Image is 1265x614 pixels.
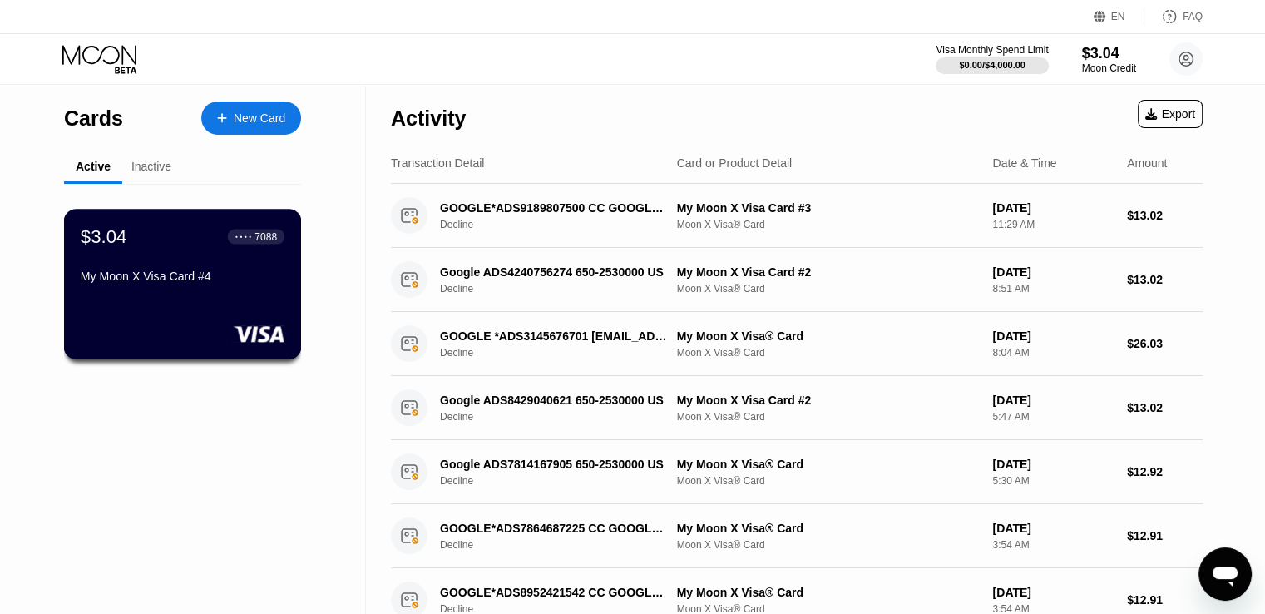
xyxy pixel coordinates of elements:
div: Moon X Visa® Card [677,347,980,359]
div: Google ADS7814167905 650-2530000 USDeclineMy Moon X Visa® CardMoon X Visa® Card[DATE]5:30 AM$12.92 [391,440,1203,504]
div: $3.04 [1082,45,1136,62]
div: Card or Product Detail [677,156,793,170]
div: My Moon X Visa Card #2 [677,394,980,407]
div: [DATE] [992,394,1114,407]
div: Moon X Visa® Card [677,539,980,551]
div: 8:04 AM [992,347,1114,359]
div: New Card [201,102,301,135]
div: Moon X Visa® Card [677,283,980,295]
div: My Moon X Visa Card #4 [81,270,284,283]
div: My Moon X Visa® Card [677,586,980,599]
div: GOOGLE*ADS7864687225 CC GOOGLE.COMUS [440,522,668,535]
div: GOOGLE *ADS3145676701 [EMAIL_ADDRESS]DeclineMy Moon X Visa® CardMoon X Visa® Card[DATE]8:04 AM$26.03 [391,312,1203,376]
div: $13.02 [1127,273,1203,286]
div: Decline [440,539,685,551]
div: [DATE] [992,522,1114,535]
div: [DATE] [992,329,1114,343]
div: Transaction Detail [391,156,484,170]
div: New Card [234,111,285,126]
div: GOOGLE*ADS7864687225 CC GOOGLE.COMUSDeclineMy Moon X Visa® CardMoon X Visa® Card[DATE]3:54 AM$12.91 [391,504,1203,568]
div: 7088 [254,230,277,242]
div: 5:47 AM [992,411,1114,423]
div: $12.92 [1127,465,1203,478]
div: Moon X Visa® Card [677,219,980,230]
div: Cards [64,106,123,131]
div: $3.04● ● ● ●7088My Moon X Visa Card #4 [65,210,300,359]
div: [DATE] [992,458,1114,471]
div: My Moon X Visa® Card [677,329,980,343]
div: 8:51 AM [992,283,1114,295]
div: Moon X Visa® Card [677,411,980,423]
div: 3:54 AM [992,539,1114,551]
div: Active [76,160,111,173]
div: Export [1145,107,1195,121]
div: $12.91 [1127,593,1203,607]
div: Google ADS8429040621 650-2530000 US [440,394,668,407]
div: Moon Credit [1082,62,1136,74]
div: Decline [440,475,685,487]
div: GOOGLE*ADS8952421542 CC GOOGLE.COMUS [440,586,668,599]
div: Decline [440,219,685,230]
div: [DATE] [992,586,1114,599]
div: Inactive [131,160,171,173]
div: EN [1111,11,1125,22]
div: Date & Time [992,156,1056,170]
div: $3.04 [81,225,127,247]
div: $13.02 [1127,401,1203,414]
div: $12.91 [1127,529,1203,542]
div: $13.02 [1127,209,1203,222]
div: Amount [1127,156,1167,170]
div: Export [1138,100,1203,128]
div: FAQ [1144,8,1203,25]
div: Google ADS8429040621 650-2530000 USDeclineMy Moon X Visa Card #2Moon X Visa® Card[DATE]5:47 AM$13.02 [391,376,1203,440]
div: My Moon X Visa Card #2 [677,265,980,279]
iframe: Nút để khởi chạy cửa sổ nhắn tin [1198,547,1252,601]
div: EN [1094,8,1144,25]
div: Decline [440,347,685,359]
div: [DATE] [992,201,1114,215]
div: Activity [391,106,466,131]
div: GOOGLE *ADS3145676701 [EMAIL_ADDRESS] [440,329,668,343]
div: Visa Monthly Spend Limit [936,44,1048,56]
div: 11:29 AM [992,219,1114,230]
div: GOOGLE*ADS9189807500 CC GOOGLE.COMUSDeclineMy Moon X Visa Card #3Moon X Visa® Card[DATE]11:29 AM$... [391,184,1203,248]
div: $0.00 / $4,000.00 [959,60,1025,70]
div: My Moon X Visa® Card [677,458,980,471]
div: Google ADS4240756274 650-2530000 US [440,265,668,279]
div: My Moon X Visa Card #3 [677,201,980,215]
div: Decline [440,283,685,295]
div: GOOGLE*ADS9189807500 CC GOOGLE.COMUS [440,201,668,215]
div: Google ADS7814167905 650-2530000 US [440,458,668,471]
div: FAQ [1183,11,1203,22]
div: $3.04Moon Credit [1082,45,1136,74]
div: [DATE] [992,265,1114,279]
div: Decline [440,411,685,423]
div: Visa Monthly Spend Limit$0.00/$4,000.00 [936,44,1048,74]
div: Google ADS4240756274 650-2530000 USDeclineMy Moon X Visa Card #2Moon X Visa® Card[DATE]8:51 AM$13.02 [391,248,1203,312]
div: Moon X Visa® Card [677,475,980,487]
div: 5:30 AM [992,475,1114,487]
div: $26.03 [1127,337,1203,350]
div: ● ● ● ● [235,234,252,239]
div: My Moon X Visa® Card [677,522,980,535]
